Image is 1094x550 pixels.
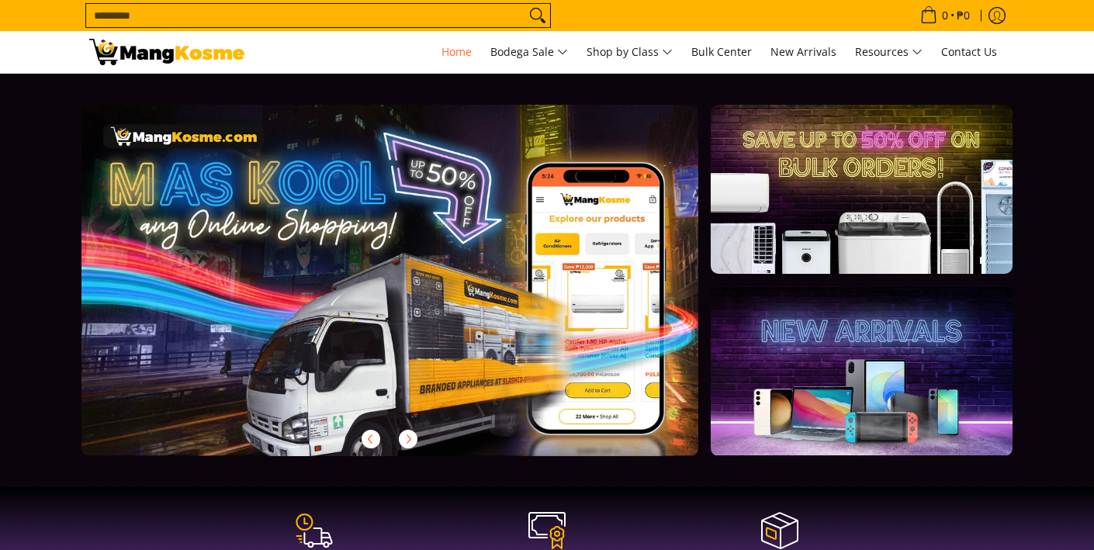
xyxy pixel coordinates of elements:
a: New Arrivals [763,31,844,73]
button: Search [525,4,550,27]
a: Bodega Sale [483,31,576,73]
span: Contact Us [941,44,997,59]
span: • [916,7,975,24]
a: Home [434,31,479,73]
button: Previous [354,422,388,456]
a: Contact Us [933,31,1005,73]
img: Mang Kosme: Your Home Appliances Warehouse Sale Partner! [89,39,244,65]
span: Home [441,44,472,59]
span: Bulk Center [691,44,752,59]
span: Resources [855,43,923,62]
button: Next [391,422,425,456]
span: 0 [940,10,950,21]
span: New Arrivals [770,44,836,59]
span: Bodega Sale [490,43,568,62]
a: Resources [847,31,930,73]
nav: Main Menu [260,31,1005,73]
a: Bulk Center [684,31,760,73]
a: More [81,105,748,481]
span: ₱0 [954,10,972,21]
span: Shop by Class [587,43,673,62]
a: Shop by Class [579,31,680,73]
